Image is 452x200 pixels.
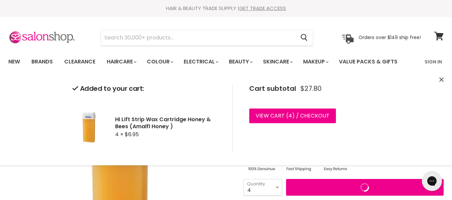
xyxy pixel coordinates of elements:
[421,55,446,69] a: Sign In
[334,55,402,69] a: Value Packs & Gifts
[101,30,295,45] input: Search
[115,131,123,138] span: 4 ×
[125,131,139,138] span: $6.95
[239,5,286,12] a: GET TRADE ACCESS
[359,34,421,40] p: Orders over $149 ship free!
[142,55,177,69] a: Colour
[295,30,313,45] button: Search
[72,102,106,152] img: Hi Lift Strip Wax Cartridge Honey & Bees (Amalfi Honey )
[288,112,292,120] span: 4
[258,55,297,69] a: Skincare
[244,179,282,196] select: Quantity
[115,116,221,130] h2: Hi Lift Strip Wax Cartridge Honey & Bees (Amalfi Honey )
[102,55,141,69] a: Haircare
[249,84,296,93] span: Cart subtotal
[179,55,222,69] a: Electrical
[59,55,100,69] a: Clearance
[300,85,322,92] span: $27.80
[249,109,336,123] a: View cart (4) / Checkout
[26,55,58,69] a: Brands
[224,55,257,69] a: Beauty
[3,52,412,71] ul: Main menu
[101,30,313,46] form: Product
[3,55,25,69] a: New
[72,85,221,92] h2: Added to your cart:
[298,55,333,69] a: Makeup
[419,169,445,193] iframe: Gorgias live chat messenger
[439,76,444,83] button: Close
